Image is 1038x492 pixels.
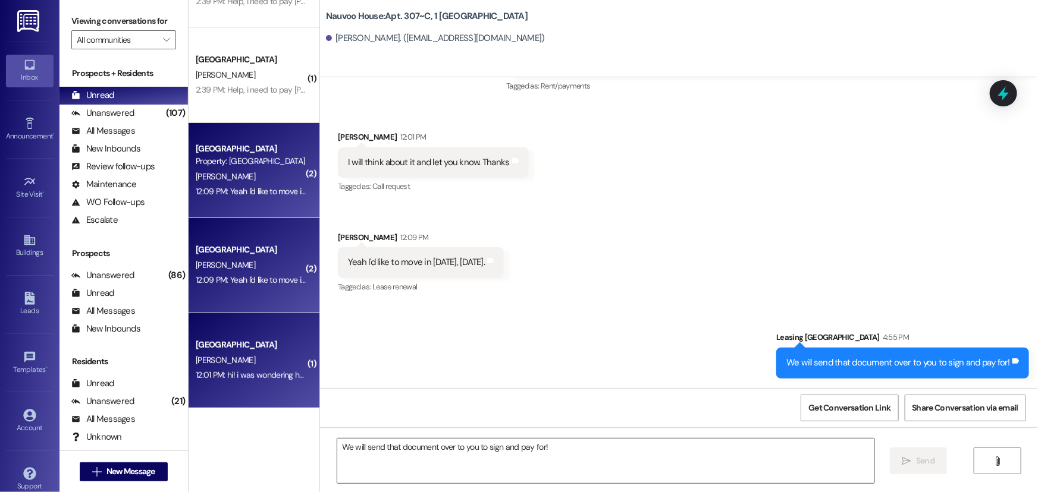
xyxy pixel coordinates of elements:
[196,143,306,155] div: [GEOGRAPHIC_DATA]
[196,70,255,80] span: [PERSON_NAME]
[196,84,478,95] div: 2:39 PM: Help, i need to pay [PERSON_NAME]'s $300, but i can't access her portal
[786,357,1010,369] div: We will send that document over to you to sign and pay for!
[6,288,54,320] a: Leads
[71,431,122,443] div: Unknown
[71,305,135,317] div: All Messages
[71,89,114,102] div: Unread
[59,355,188,368] div: Residents
[71,160,155,173] div: Review follow-ups
[902,456,911,466] i: 
[92,467,101,477] i: 
[46,364,48,372] span: •
[71,323,140,335] div: New Inbounds
[338,178,529,195] div: Tagged as:
[106,465,155,478] span: New Message
[71,413,135,425] div: All Messages
[168,392,188,411] div: (21)
[59,247,188,260] div: Prospects
[801,395,898,421] button: Get Conversation Link
[6,230,54,262] a: Buildings
[6,405,54,437] a: Account
[163,35,170,45] i: 
[397,231,429,244] div: 12:09 PM
[397,131,427,143] div: 12:01 PM
[71,377,114,390] div: Unread
[71,107,134,119] div: Unanswered
[326,10,528,23] b: Nauvoo House: Apt. 307~C, 1 [GEOGRAPHIC_DATA]
[196,155,306,168] div: Property: [GEOGRAPHIC_DATA]
[71,196,145,209] div: WO Follow-ups
[77,30,157,49] input: All communities
[890,447,948,474] button: Send
[372,282,418,292] span: Lease renewal
[541,81,591,91] span: Rent/payments
[71,143,140,155] div: New Inbounds
[163,104,188,122] div: (107)
[912,402,1018,414] span: Share Conversation via email
[6,347,54,379] a: Templates •
[6,55,54,87] a: Inbox
[506,77,1029,94] div: Tagged as:
[53,130,55,138] span: •
[196,370,484,380] div: 12:01 PM: hi! i was wondering how i could be put on a monthly payment plan for fall?
[196,260,255,270] span: [PERSON_NAME]
[196,339,306,351] div: [GEOGRAPHIC_DATA]
[196,244,306,256] div: [GEOGRAPHIC_DATA]
[916,455,934,467] span: Send
[880,331,909,343] div: 4:55 PM
[196,53,306,66] div: [GEOGRAPHIC_DATA]
[905,395,1026,421] button: Share Conversation via email
[71,214,118,226] div: Escalate
[776,331,1029,348] div: Leasing [GEOGRAPHIC_DATA]
[196,186,356,197] div: 12:09 PM: Yeah I'd like to move in [DATE], [DATE].
[17,10,42,32] img: ResiDesk Logo
[71,178,137,191] div: Maintenance
[71,125,135,137] div: All Messages
[196,355,255,365] span: [PERSON_NAME]
[71,12,176,30] label: Viewing conversations for
[80,462,168,481] button: New Message
[59,67,188,80] div: Prospects + Residents
[338,278,504,295] div: Tagged as:
[71,269,134,282] div: Unanswered
[71,287,114,299] div: Unread
[348,256,485,269] div: Yeah I'd like to move in [DATE], [DATE].
[196,275,356,285] div: 12:09 PM: Yeah I'd like to move in [DATE], [DATE].
[372,181,410,191] span: Call request
[196,171,255,182] span: [PERSON_NAME]
[71,395,134,408] div: Unanswered
[808,402,890,414] span: Get Conversation Link
[993,456,1002,466] i: 
[6,172,54,204] a: Site Visit •
[43,188,45,197] span: •
[326,32,545,45] div: [PERSON_NAME]. ([EMAIL_ADDRESS][DOMAIN_NAME])
[338,131,529,147] div: [PERSON_NAME]
[348,156,510,169] div: I will think about it and let you know. Thanks
[165,266,188,285] div: (86)
[338,231,504,248] div: [PERSON_NAME]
